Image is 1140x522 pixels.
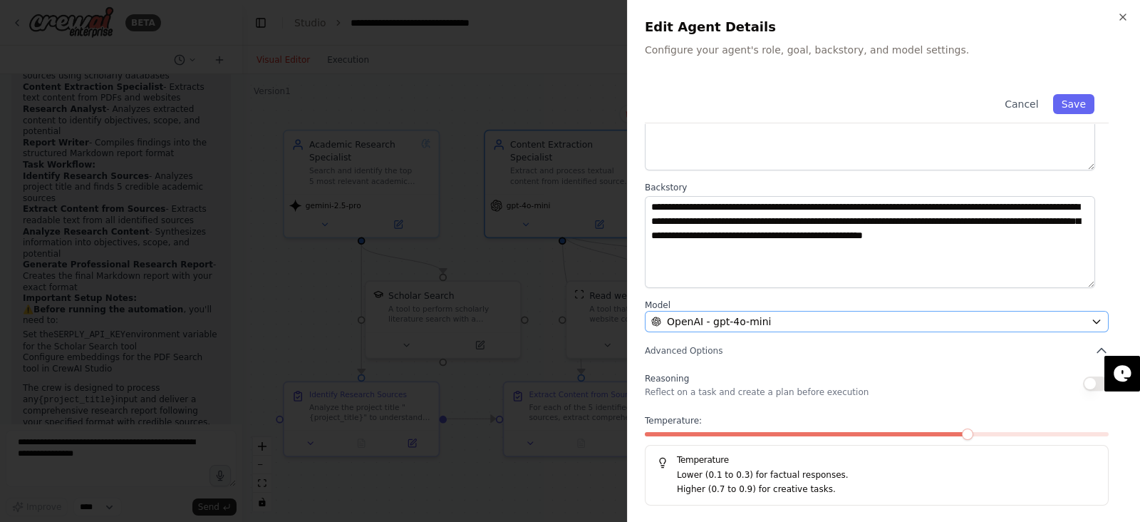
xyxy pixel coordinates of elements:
p: Lower (0.1 to 0.3) for factual responses. [677,469,1097,483]
p: Higher (0.7 to 0.9) for creative tasks. [677,483,1097,497]
button: OpenAI - gpt-4o-mini [645,311,1109,332]
p: Configure your agent's role, goal, backstory, and model settings. [645,43,1123,57]
p: Reflect on a task and create a plan before execution [645,387,869,398]
button: Cancel [996,94,1047,114]
button: Advanced Options [645,344,1109,358]
button: Save [1053,94,1094,114]
span: Reasoning [645,374,689,384]
span: Temperature: [645,415,702,426]
label: Backstory [645,182,1109,193]
span: OpenAI - gpt-4o-mini [667,314,771,329]
h5: Temperature [657,454,1097,466]
label: Model [645,300,1109,311]
span: Advanced Options [645,345,722,357]
h2: Edit Agent Details [645,17,1123,37]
